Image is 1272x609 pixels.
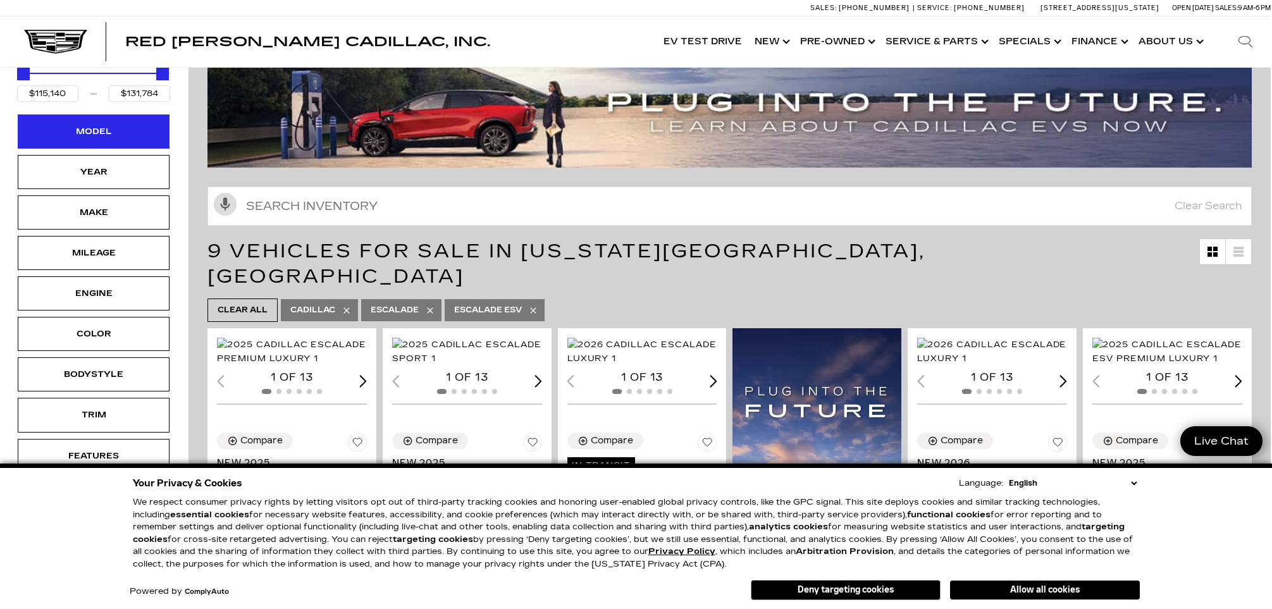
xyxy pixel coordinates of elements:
div: 1 / 2 [1092,338,1244,366]
div: 1 of 13 [567,371,717,384]
div: 1 of 13 [392,371,542,384]
div: Compare [416,435,458,446]
button: Compare Vehicle [1092,433,1168,449]
span: Escalade [371,302,419,318]
a: New 2026Cadillac Escalade Luxury [917,457,1067,495]
div: Price [17,63,170,102]
a: Specials [992,16,1065,67]
input: Maximum [109,85,170,102]
div: 1 / 2 [917,338,1068,366]
a: Live Chat [1180,426,1263,456]
button: Save Vehicle [698,433,717,457]
div: Powered by [130,587,229,596]
a: New 2025Cadillac Escalade Sport [392,457,542,495]
a: New [748,16,794,67]
a: Pre-Owned [794,16,879,67]
span: Your Privacy & Cookies [133,474,242,492]
a: About Us [1132,16,1207,67]
select: Language Select [1006,477,1140,489]
div: 1 / 2 [392,338,543,366]
input: Search Inventory [207,187,1252,226]
button: Save Vehicle [523,433,542,457]
a: Service & Parts [879,16,992,67]
div: Maximum Price [156,68,169,80]
img: 2025 Cadillac Escalade Sport 1 [392,338,543,366]
span: Red [PERSON_NAME] Cadillac, Inc. [125,34,490,49]
div: Engine [62,286,125,300]
img: 2025 Cadillac Escalade ESV Premium Luxury 1 [1092,338,1244,366]
div: Next slide [534,375,542,387]
strong: targeting cookies [133,522,1125,544]
div: Next slide [1059,375,1067,387]
button: Deny targeting cookies [751,580,941,600]
div: Compare [591,435,633,446]
span: Cadillac [290,302,335,318]
a: [STREET_ADDRESS][US_STATE] [1040,4,1159,12]
div: 1 / 2 [217,338,368,366]
button: Save Vehicle [1048,433,1067,457]
div: Year [62,165,125,179]
strong: essential cookies [170,510,249,520]
div: ModelModel [18,114,170,149]
a: Red [PERSON_NAME] Cadillac, Inc. [125,35,490,48]
strong: analytics cookies [749,522,828,532]
span: Live Chat [1188,434,1255,448]
div: Next slide [1235,375,1242,387]
a: Service: [PHONE_NUMBER] [913,4,1028,11]
span: Open [DATE] [1172,4,1214,12]
div: Bodystyle [62,367,125,381]
div: ColorColor [18,317,170,351]
p: We respect consumer privacy rights by letting visitors opt out of third-party tracking cookies an... [133,496,1140,570]
img: ev-blog-post-banners4 [207,55,1261,168]
a: Sales: [PHONE_NUMBER] [810,4,913,11]
div: 1 / 2 [567,338,719,366]
img: 2026 Cadillac Escalade Luxury 1 [917,338,1068,366]
span: Service: [917,4,952,12]
input: Minimum [17,85,78,102]
a: Grid View [1200,239,1225,264]
a: EV Test Drive [657,16,748,67]
div: 1 of 13 [917,371,1067,384]
button: Save Vehicle [348,433,367,457]
div: FeaturesFeatures [18,439,170,473]
img: 2025 Cadillac Escalade Premium Luxury 1 [217,338,368,366]
div: Compare [941,435,983,446]
strong: Arbitration Provision [796,546,894,557]
div: Search [1220,16,1271,67]
div: TrimTrim [18,398,170,432]
button: Compare Vehicle [567,433,643,449]
img: Cadillac Dark Logo with Cadillac White Text [24,30,87,54]
div: Features [62,449,125,463]
button: Compare Vehicle [217,433,293,449]
div: MileageMileage [18,236,170,270]
span: Escalade ESV [454,302,522,318]
strong: targeting cookies [393,534,473,544]
div: 1 of 13 [1092,371,1242,384]
img: 2026 Cadillac Escalade Luxury 1 [567,338,719,366]
span: Sales: [810,4,837,12]
div: Model [62,125,125,138]
span: New 2025 [392,457,533,469]
span: New 2025 [1092,457,1233,469]
span: In Transit [567,457,636,474]
a: New 2025Cadillac Escalade ESV Premium Luxury [1092,457,1242,495]
div: MakeMake [18,195,170,230]
span: [PHONE_NUMBER] [954,4,1025,12]
svg: Click to toggle on voice search [214,193,237,216]
button: Allow all cookies [950,581,1140,600]
div: Make [62,206,125,219]
span: Sales: [1215,4,1238,12]
div: Trim [62,408,125,422]
span: New 2025 [217,457,357,469]
div: Next slide [359,375,367,387]
div: YearYear [18,155,170,189]
div: Mileage [62,246,125,260]
button: Compare Vehicle [392,433,468,449]
a: In TransitNew 2026Cadillac Escalade Luxury [567,457,717,517]
span: New 2026 [917,457,1058,469]
span: 9 AM-6 PM [1238,4,1271,12]
div: 1 of 13 [217,371,367,384]
div: EngineEngine [18,276,170,311]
